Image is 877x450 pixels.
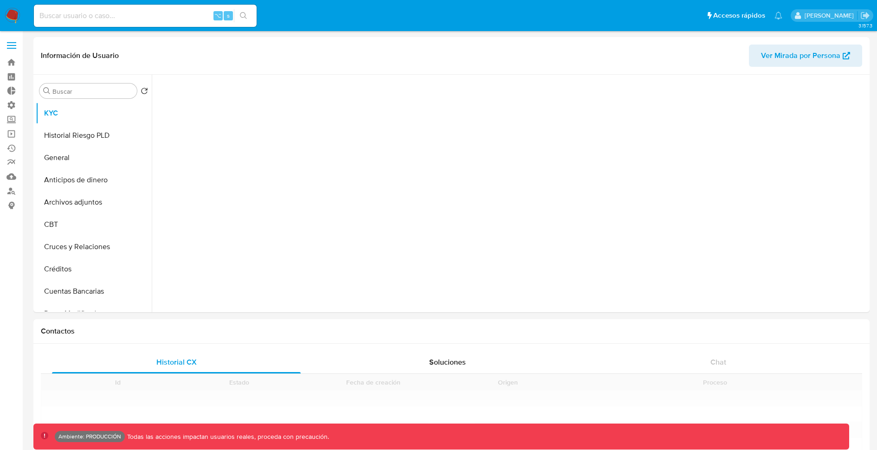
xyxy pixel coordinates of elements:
[52,87,133,96] input: Buscar
[36,147,152,169] button: General
[36,124,152,147] button: Historial Riesgo PLD
[749,45,862,67] button: Ver Mirada por Persona
[36,169,152,191] button: Anticipos de dinero
[805,11,857,20] p: david.garay@mercadolibre.com.co
[429,357,466,367] span: Soluciones
[860,11,870,20] a: Salir
[36,258,152,280] button: Créditos
[36,236,152,258] button: Cruces y Relaciones
[713,11,765,20] span: Accesos rápidos
[761,45,840,67] span: Ver Mirada por Persona
[156,357,197,367] span: Historial CX
[125,432,329,441] p: Todas las acciones impactan usuarios reales, proceda con precaución.
[41,327,862,336] h1: Contactos
[227,11,230,20] span: s
[34,10,257,22] input: Buscar usuario o caso...
[774,12,782,19] a: Notificaciones
[36,191,152,213] button: Archivos adjuntos
[141,87,148,97] button: Volver al orden por defecto
[41,51,119,60] h1: Información de Usuario
[36,213,152,236] button: CBT
[36,280,152,302] button: Cuentas Bancarias
[36,302,152,325] button: Datos Modificados
[710,357,726,367] span: Chat
[234,9,253,22] button: search-icon
[36,102,152,124] button: KYC
[43,87,51,95] button: Buscar
[58,435,121,438] p: Ambiente: PRODUCCIÓN
[214,11,221,20] span: ⌥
